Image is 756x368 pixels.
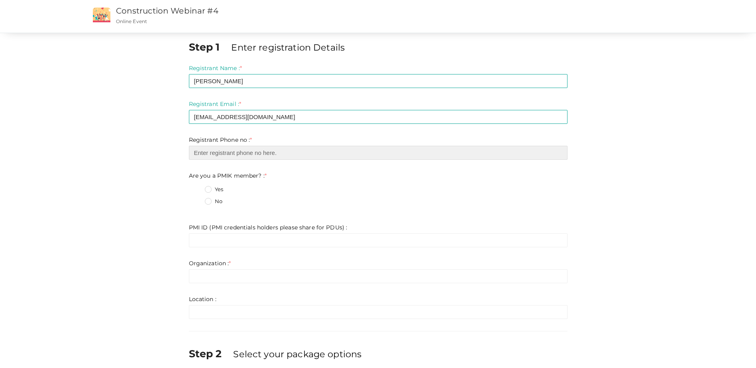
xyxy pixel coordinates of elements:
label: Step 2 [189,346,232,361]
a: Construction Webinar #4 [116,6,218,16]
label: Registrant Phone no : [189,136,252,144]
label: Enter registration Details [231,41,345,54]
label: Organization : [189,259,231,267]
input: Enter registrant email here. [189,110,567,124]
label: Registrant Email : [189,100,242,108]
p: Online Event [116,18,494,25]
label: Step 1 [189,40,230,54]
label: Registrant Name : [189,64,242,72]
input: Enter registrant name here. [189,74,567,88]
label: Select your package options [233,348,361,360]
label: No [205,198,222,206]
img: event2.png [93,8,110,22]
label: Location : [189,295,216,303]
input: Enter registrant phone no here. [189,146,567,160]
label: Are you a PMIK member? : [189,172,267,180]
label: PMI ID (PMI credentials holders please share for PDUs) : [189,223,348,231]
label: Yes [205,186,223,194]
